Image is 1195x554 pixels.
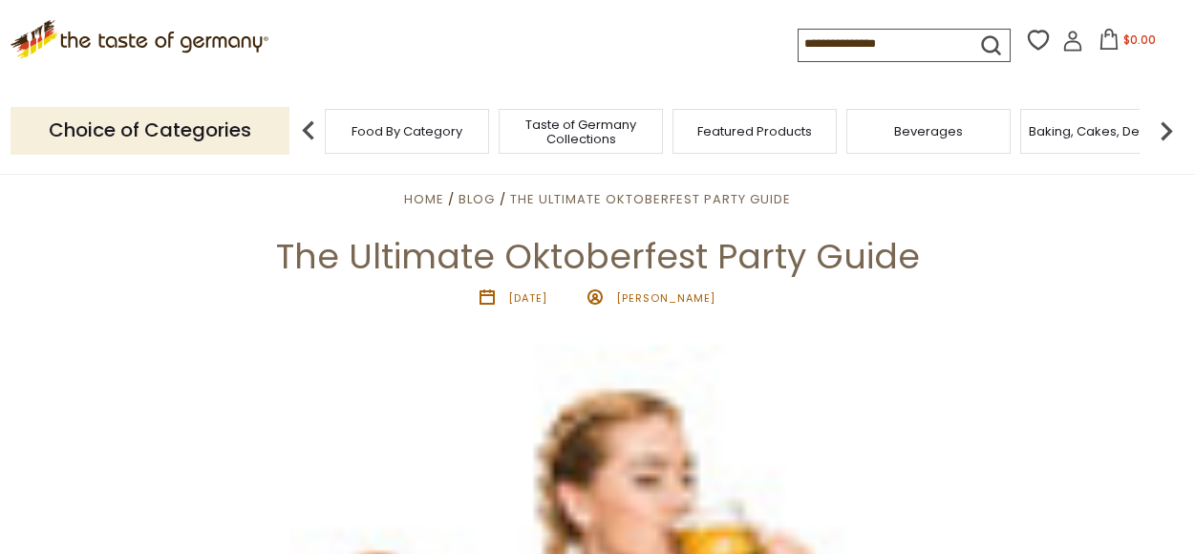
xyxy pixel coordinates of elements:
h1: The Ultimate Oktoberfest Party Guide [59,235,1136,278]
img: previous arrow [289,112,328,150]
a: Featured Products [697,124,812,138]
a: Taste of Germany Collections [504,117,657,146]
a: Baking, Cakes, Desserts [1029,124,1177,138]
a: Home [404,190,444,208]
p: Choice of Categories [11,107,289,154]
button: $0.00 [1087,29,1168,57]
a: Blog [459,190,495,208]
span: $0.00 [1123,32,1156,48]
img: next arrow [1147,112,1185,150]
a: The Ultimate Oktoberfest Party Guide [510,190,791,208]
a: Beverages [894,124,963,138]
time: [DATE] [508,290,547,306]
span: [PERSON_NAME] [616,290,715,306]
a: Food By Category [352,124,462,138]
